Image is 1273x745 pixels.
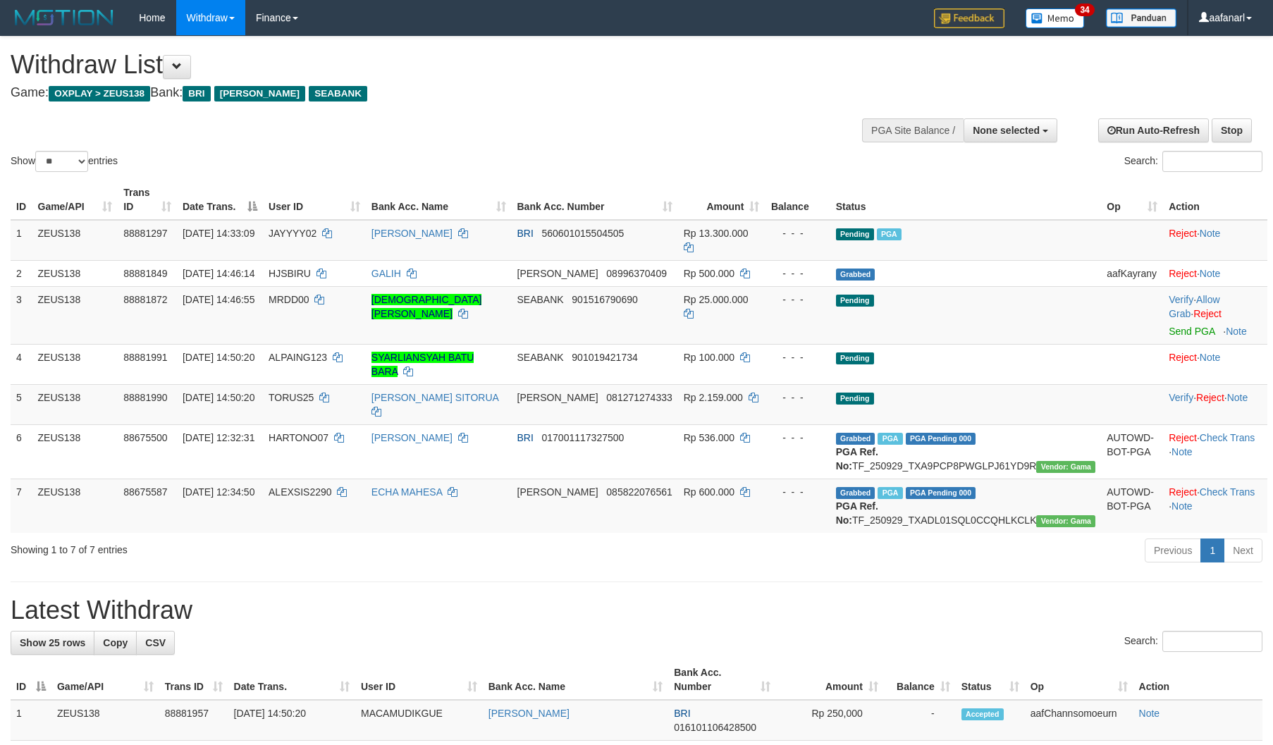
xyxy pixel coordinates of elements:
span: HARTONO07 [269,432,328,443]
span: [DATE] 12:34:50 [183,486,254,498]
td: ZEUS138 [32,384,118,424]
td: [DATE] 14:50:20 [228,700,355,741]
td: 7 [11,479,32,533]
td: ZEUS138 [32,424,118,479]
span: Copy 016101106428500 to clipboard [674,722,756,733]
a: 1 [1200,538,1224,562]
th: Game/API: activate to sort column ascending [32,180,118,220]
td: TF_250929_TXA9PCP8PWGLPJ61YD9R [830,424,1102,479]
b: PGA Ref. No: [836,446,878,472]
div: - - - [770,226,824,240]
span: [PERSON_NAME] [517,268,598,279]
td: · · [1163,479,1267,533]
a: Show 25 rows [11,631,94,655]
div: - - - [770,266,824,281]
span: PGA Pending [906,433,976,445]
th: Trans ID: activate to sort column ascending [159,660,228,700]
td: ZEUS138 [32,479,118,533]
span: [PERSON_NAME] [214,86,305,101]
td: 4 [11,344,32,384]
span: [DATE] 14:50:20 [183,392,254,403]
td: Rp 250,000 [776,700,884,741]
th: Status [830,180,1102,220]
a: Note [1227,392,1248,403]
span: 34 [1075,4,1094,16]
span: Copy 017001117327500 to clipboard [542,432,625,443]
a: SYARLIANSYAH BATU BARA [371,352,474,377]
span: Copy 560601015504505 to clipboard [542,228,625,239]
span: [PERSON_NAME] [517,392,598,403]
a: [PERSON_NAME] [371,432,453,443]
td: aafChannsomoeurn [1025,700,1133,741]
td: ZEUS138 [32,344,118,384]
a: Note [1171,500,1193,512]
span: Grabbed [836,269,875,281]
td: aafKayrany [1101,260,1163,286]
th: Status: activate to sort column ascending [956,660,1025,700]
label: Search: [1124,631,1262,652]
span: Marked by aafsolysreylen [877,228,902,240]
select: Showentries [35,151,88,172]
span: Copy 081271274333 to clipboard [606,392,672,403]
a: Stop [1212,118,1252,142]
img: MOTION_logo.png [11,7,118,28]
td: 6 [11,424,32,479]
span: JAYYYY02 [269,228,316,239]
span: BRI [183,86,210,101]
td: 2 [11,260,32,286]
td: 5 [11,384,32,424]
a: Note [1200,268,1221,279]
span: [PERSON_NAME] [517,486,598,498]
span: Vendor URL: https://trx31.1velocity.biz [1036,515,1095,527]
a: Previous [1145,538,1201,562]
th: Bank Acc. Name: activate to sort column ascending [483,660,668,700]
span: 88881991 [123,352,167,363]
span: Pending [836,393,874,405]
div: - - - [770,350,824,364]
span: Pending [836,352,874,364]
th: ID [11,180,32,220]
span: Rp 100.000 [684,352,734,363]
span: Rp 600.000 [684,486,734,498]
h1: Withdraw List [11,51,835,79]
th: Op: activate to sort column ascending [1101,180,1163,220]
span: TORUS25 [269,392,314,403]
th: Action [1163,180,1267,220]
span: Show 25 rows [20,637,85,648]
span: Rp 13.300.000 [684,228,749,239]
td: 1 [11,220,32,261]
span: [DATE] 14:46:55 [183,294,254,305]
span: BRI [674,708,690,719]
th: User ID: activate to sort column ascending [263,180,366,220]
a: Reject [1196,392,1224,403]
span: Copy [103,637,128,648]
span: Copy 085822076561 to clipboard [606,486,672,498]
td: · [1163,260,1267,286]
td: · · [1163,424,1267,479]
td: ZEUS138 [51,700,159,741]
div: - - - [770,431,824,445]
a: Verify [1169,392,1193,403]
td: · [1163,344,1267,384]
h4: Game: Bank: [11,86,835,100]
a: CSV [136,631,175,655]
a: [DEMOGRAPHIC_DATA][PERSON_NAME] [371,294,482,319]
th: Date Trans.: activate to sort column ascending [228,660,355,700]
span: ALEXSIS2290 [269,486,332,498]
a: Run Auto-Refresh [1098,118,1209,142]
input: Search: [1162,151,1262,172]
span: 88675587 [123,486,167,498]
a: [PERSON_NAME] SITORUA [371,392,498,403]
div: Showing 1 to 7 of 7 entries [11,537,520,557]
td: · [1163,220,1267,261]
th: Amount: activate to sort column ascending [678,180,765,220]
span: Pending [836,228,874,240]
a: Verify [1169,294,1193,305]
a: [PERSON_NAME] [488,708,570,719]
div: PGA Site Balance / [862,118,964,142]
th: Bank Acc. Number: activate to sort column ascending [512,180,678,220]
span: Rp 500.000 [684,268,734,279]
a: Reject [1169,352,1197,363]
td: 1 [11,700,51,741]
input: Search: [1162,631,1262,652]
